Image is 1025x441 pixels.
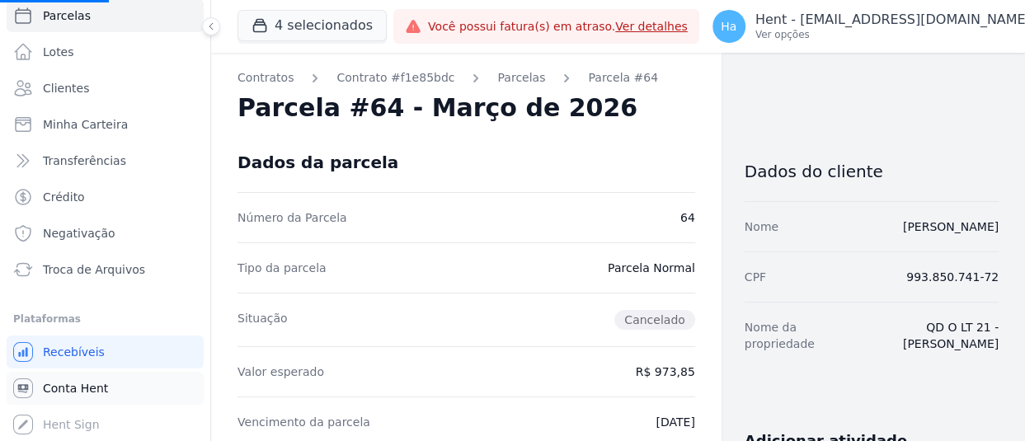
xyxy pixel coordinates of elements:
[428,18,688,35] span: Você possui fatura(s) em atraso.
[43,152,126,169] span: Transferências
[906,269,999,285] dd: 993.850.741-72
[859,319,999,352] dd: QD O LT 21 - [PERSON_NAME]
[43,7,91,24] span: Parcelas
[7,35,204,68] a: Lotes
[43,344,105,360] span: Recebíveis
[237,69,695,87] nav: Breadcrumb
[7,181,204,213] a: Crédito
[588,69,658,87] a: Parcela #64
[7,72,204,105] a: Clientes
[237,93,637,123] h2: Parcela #64 - Março de 2026
[745,218,778,235] dt: Nome
[336,69,454,87] a: Contrato #f1e85bdc
[237,209,347,226] dt: Número da Parcela
[43,225,115,242] span: Negativação
[721,21,736,32] span: Ha
[615,20,688,33] a: Ver detalhes
[656,414,694,430] dd: [DATE]
[903,220,999,233] a: [PERSON_NAME]
[680,209,695,226] dd: 64
[237,260,327,276] dt: Tipo da parcela
[7,217,204,250] a: Negativação
[7,372,204,405] a: Conta Hent
[608,260,695,276] dd: Parcela Normal
[7,108,204,141] a: Minha Carteira
[43,44,74,60] span: Lotes
[497,69,545,87] a: Parcelas
[237,414,370,430] dt: Vencimento da parcela
[237,69,294,87] a: Contratos
[614,310,694,330] span: Cancelado
[43,80,89,96] span: Clientes
[745,319,847,352] dt: Nome da propriedade
[237,364,324,380] dt: Valor esperado
[13,309,197,329] div: Plataformas
[43,189,85,205] span: Crédito
[745,162,999,181] h3: Dados do cliente
[43,380,108,396] span: Conta Hent
[237,10,387,41] button: 4 selecionados
[7,253,204,286] a: Troca de Arquivos
[745,269,766,285] dt: CPF
[43,116,128,133] span: Minha Carteira
[237,152,398,172] div: Dados da parcela
[237,310,288,330] dt: Situação
[7,144,204,177] a: Transferências
[636,364,695,380] dd: R$ 973,85
[7,335,204,368] a: Recebíveis
[43,261,145,278] span: Troca de Arquivos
